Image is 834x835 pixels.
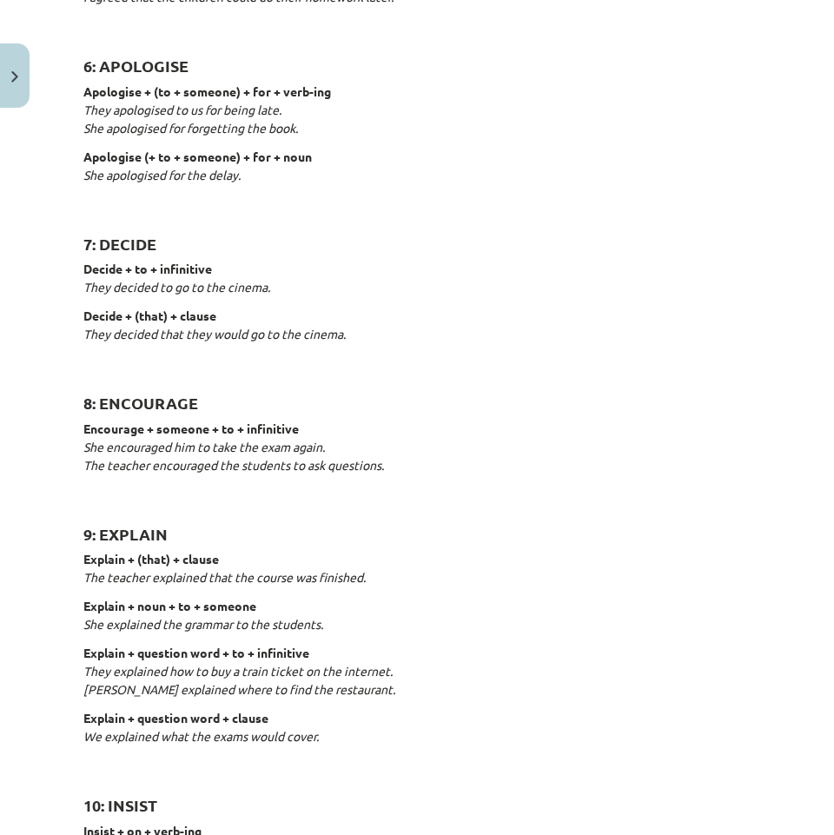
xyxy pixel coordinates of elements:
[83,83,331,99] strong: Apologise + (to + someone) + for + verb-ing
[83,645,309,660] strong: Explain + question word + to + infinitive
[83,710,268,726] strong: Explain + question word + clause
[83,56,189,76] strong: 6: APOLOGISE
[83,795,157,815] strong: 10: INSIST
[83,393,198,413] strong: 8: ENCOURAGE
[83,421,299,436] strong: Encourage + someone + to + infinitive
[83,308,216,323] strong: Decide + (that) + clause
[83,149,312,164] strong: Apologise (+ to + someone) + for + noun
[83,457,384,473] em: The teacher encouraged the students to ask questions.
[11,71,18,83] img: icon-close-lesson-0947bae3869378f0d4975bcd49f059093ad1ed9edebbc8119c70593378902aed.svg
[83,616,323,632] em: She explained the grammar to the students.
[83,439,325,454] em: She encouraged him to take the exam again.
[83,102,281,117] em: They apologised to us for being late.
[83,681,395,697] em: [PERSON_NAME] explained where to find the restaurant.
[83,598,256,613] strong: Explain + noun + to + someone
[83,326,346,341] em: They decided that they would go to the cinema.
[83,728,319,744] em: We explained what the exams would cover.
[83,120,298,136] em: She apologised for forgetting the book.
[83,261,212,276] strong: Decide + to + infinitive
[83,551,219,567] strong: Explain + (that) + clause
[83,569,366,585] em: The teacher explained that the course was finished.
[83,234,156,254] strong: 7: DECIDE
[83,167,241,182] em: She apologised for the delay.
[83,279,270,295] em: They decided to go to the cinema.
[83,524,168,544] strong: 9: EXPLAIN
[83,663,393,679] em: They explained how to buy a train ticket on the internet.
